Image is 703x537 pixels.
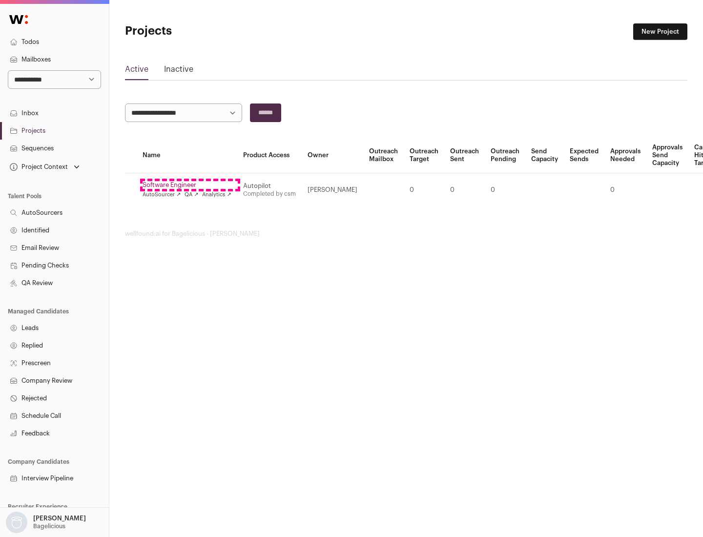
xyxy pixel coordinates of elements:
[363,138,404,173] th: Outreach Mailbox
[8,160,82,174] button: Open dropdown
[485,138,525,173] th: Outreach Pending
[604,173,646,207] td: 0
[243,191,296,197] a: Completed by csm
[404,138,444,173] th: Outreach Target
[237,138,302,173] th: Product Access
[6,512,27,533] img: nopic.png
[604,138,646,173] th: Approvals Needed
[33,522,65,530] p: Bagelicious
[125,23,312,39] h1: Projects
[4,512,88,533] button: Open dropdown
[125,230,687,238] footer: wellfound:ai for Bagelicious - [PERSON_NAME]
[202,191,231,199] a: Analytics ↗
[33,515,86,522] p: [PERSON_NAME]
[564,138,604,173] th: Expected Sends
[243,182,296,190] div: Autopilot
[302,138,363,173] th: Owner
[185,191,198,199] a: QA ↗
[8,163,68,171] div: Project Context
[143,191,181,199] a: AutoSourcer ↗
[302,173,363,207] td: [PERSON_NAME]
[125,63,148,79] a: Active
[444,173,485,207] td: 0
[444,138,485,173] th: Outreach Sent
[646,138,688,173] th: Approvals Send Capacity
[143,181,231,189] a: Software Engineer
[404,173,444,207] td: 0
[525,138,564,173] th: Send Capacity
[485,173,525,207] td: 0
[633,23,687,40] a: New Project
[137,138,237,173] th: Name
[164,63,193,79] a: Inactive
[4,10,33,29] img: Wellfound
